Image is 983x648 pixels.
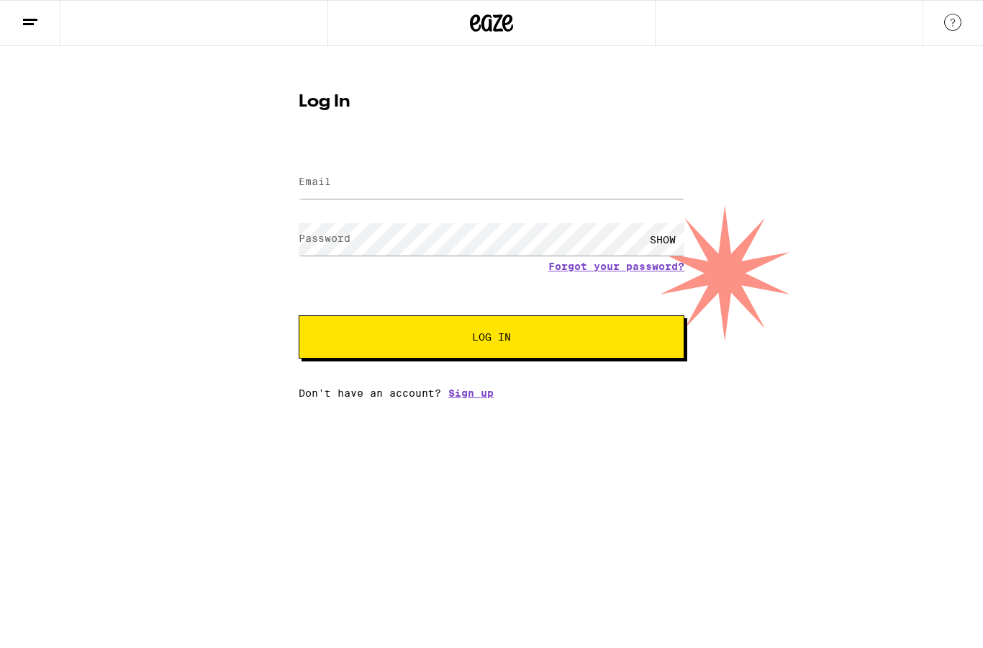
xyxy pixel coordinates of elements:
a: Forgot your password? [548,261,684,272]
h1: Log In [299,94,684,111]
label: Password [299,233,350,244]
input: Email [299,166,684,199]
a: Sign up [448,387,494,399]
button: Log In [299,315,684,359]
span: Log In [472,332,511,342]
div: SHOW [641,223,684,256]
label: Email [299,176,331,187]
div: Don't have an account? [299,387,684,399]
